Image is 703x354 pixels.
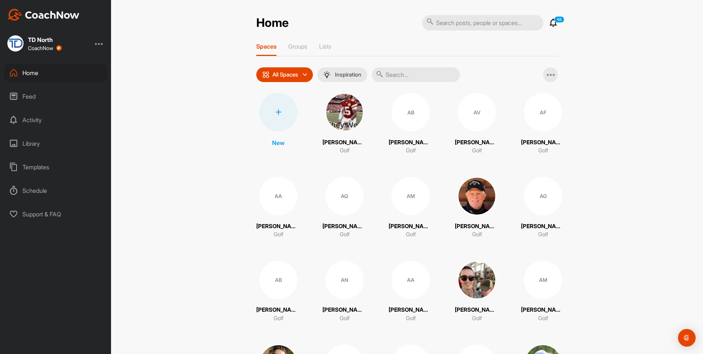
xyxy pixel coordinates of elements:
a: AQ[PERSON_NAME]Golf [322,177,367,239]
div: Open Intercom Messenger [678,329,696,347]
img: CoachNow [7,9,79,21]
a: AB[PERSON_NAME]Golf [256,261,300,323]
div: AB [259,261,297,299]
a: AM[PERSON_NAME]Golf [521,261,565,323]
p: Spaces [256,43,276,50]
p: [PERSON_NAME] [455,138,499,147]
p: [PERSON_NAME] [256,222,300,231]
div: AM [392,177,430,215]
a: AV[PERSON_NAME]Golf [455,93,499,155]
a: AA[PERSON_NAME]Golf [256,177,300,239]
div: Library [4,134,108,153]
p: All Spaces [272,72,298,78]
div: AB [392,93,430,131]
div: AG [524,177,562,215]
p: [PERSON_NAME] [322,222,367,231]
div: Home [4,64,108,82]
div: CoachNow [28,45,62,51]
img: square_a2c626d8416b12200a2ebc46ed2e55fa.jpg [7,35,24,52]
img: menuIcon [323,71,331,78]
a: AM[PERSON_NAME]Golf [389,177,433,239]
p: Golf [274,230,283,239]
p: [PERSON_NAME] [256,306,300,314]
a: [PERSON_NAME]Golf [455,261,499,323]
img: square_7e96bf6f1ed832dc50c9ef4227c9a09c.jpg [458,261,496,299]
p: Golf [538,146,548,155]
p: [PERSON_NAME] [389,222,433,231]
a: [PERSON_NAME]Golf [455,177,499,239]
div: Schedule [4,181,108,200]
div: AV [458,93,496,131]
p: 48 [554,16,564,23]
a: AA[PERSON_NAME]Golf [389,261,433,323]
input: Search posts, people or spaces... [422,15,543,31]
div: Support & FAQ [4,205,108,223]
a: [PERSON_NAME]Golf [322,93,367,155]
p: [PERSON_NAME] [521,306,565,314]
a: AG[PERSON_NAME]Golf [521,177,565,239]
div: AQ [325,177,364,215]
p: [PERSON_NAME] [322,138,367,147]
p: Golf [340,230,350,239]
input: Search... [372,67,460,82]
p: [PERSON_NAME] [389,306,433,314]
p: Groups [288,43,307,50]
p: [PERSON_NAME] [521,138,565,147]
p: Golf [340,314,350,323]
a: AB[PERSON_NAME]Golf [389,93,433,155]
div: TD North [28,37,62,43]
p: Golf [538,230,548,239]
a: AF[PERSON_NAME]Golf [521,93,565,155]
a: AN[PERSON_NAME]Golf [322,261,367,323]
p: [PERSON_NAME] [455,306,499,314]
p: [PERSON_NAME] [322,306,367,314]
p: Golf [406,314,416,323]
p: Golf [340,146,350,155]
h2: Home [256,16,289,30]
p: [PERSON_NAME] [389,138,433,147]
p: Golf [538,314,548,323]
div: AA [259,177,297,215]
div: AF [524,93,562,131]
img: square_47e2d358829e2cf4792374952dacdaf3.jpg [325,93,364,131]
p: New [272,138,285,147]
p: Golf [472,314,482,323]
p: Golf [472,146,482,155]
img: square_8f70394581506c3bcc207479950997d6.jpg [458,177,496,215]
img: icon [262,71,270,78]
p: Inspiration [335,72,361,78]
p: Golf [274,314,283,323]
p: Golf [472,230,482,239]
div: AN [325,261,364,299]
p: [PERSON_NAME] [455,222,499,231]
div: Activity [4,111,108,129]
p: Lists [319,43,331,50]
div: Templates [4,158,108,176]
div: AA [392,261,430,299]
p: Golf [406,146,416,155]
p: Golf [406,230,416,239]
div: Feed [4,87,108,106]
p: [PERSON_NAME] [521,222,565,231]
div: AM [524,261,562,299]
